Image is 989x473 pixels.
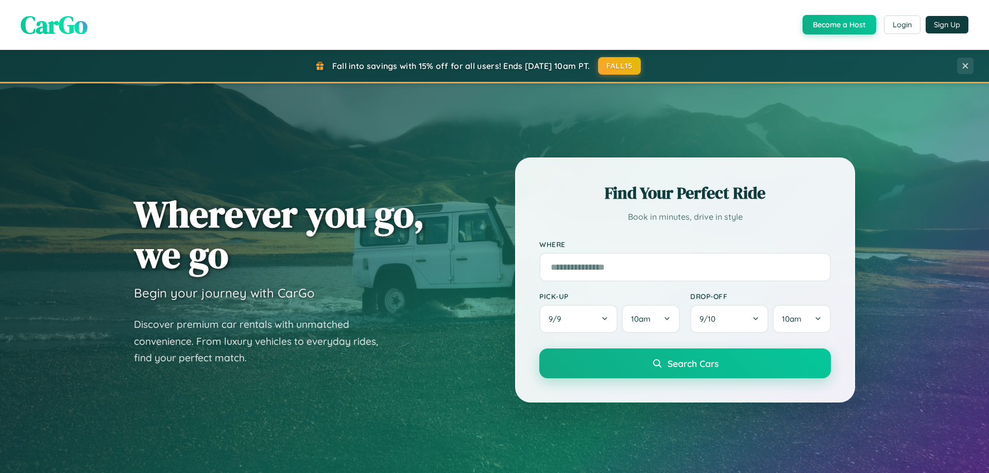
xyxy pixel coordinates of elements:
[539,305,618,333] button: 9/9
[884,15,920,34] button: Login
[782,314,802,324] span: 10am
[631,314,651,324] span: 10am
[539,348,831,378] button: Search Cars
[803,15,876,34] button: Become a Host
[134,194,424,275] h1: Wherever you go, we go
[773,305,831,333] button: 10am
[622,305,680,333] button: 10am
[926,16,968,33] button: Sign Up
[668,358,719,369] span: Search Cars
[539,292,680,301] label: Pick-up
[690,305,769,333] button: 9/10
[598,57,641,75] button: FALL15
[690,292,831,301] label: Drop-off
[539,182,831,204] h2: Find Your Perfect Ride
[134,285,315,301] h3: Begin your journey with CarGo
[549,314,566,324] span: 9 / 9
[332,61,590,71] span: Fall into savings with 15% off for all users! Ends [DATE] 10am PT.
[21,8,88,42] span: CarGo
[539,209,831,224] p: Book in minutes, drive in style
[539,240,831,249] label: Where
[700,314,721,324] span: 9 / 10
[134,316,391,366] p: Discover premium car rentals with unmatched convenience. From luxury vehicles to everyday rides, ...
